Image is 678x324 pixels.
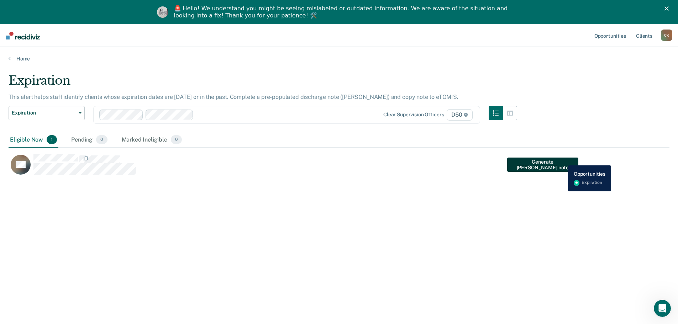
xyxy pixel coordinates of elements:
[96,135,107,144] span: 0
[661,30,672,41] div: C K
[12,110,76,116] span: Expiration
[157,6,168,18] img: Profile image for Kim
[6,32,40,39] img: Recidiviz
[120,132,184,148] div: Marked Ineligible0
[447,109,472,121] span: D50
[9,106,85,120] button: Expiration
[9,94,458,100] p: This alert helps staff identify clients whose expiration dates are [DATE] or in the past. Complet...
[174,5,510,19] div: 🚨 Hello! We understand you might be seeing mislabeled or outdated information. We are aware of th...
[9,132,58,148] div: Eligible Now1
[383,112,444,118] div: Clear supervision officers
[635,24,654,47] a: Clients
[47,135,57,144] span: 1
[70,132,109,148] div: Pending0
[593,24,627,47] a: Opportunities
[9,73,517,94] div: Expiration
[664,6,672,11] div: Close
[9,55,669,62] a: Home
[507,158,578,172] button: Generate [PERSON_NAME] note
[171,135,182,144] span: 0
[661,30,672,41] button: CK
[507,158,578,172] a: Navigate to form link
[9,154,587,182] div: CaseloadOpportunityCell-00573056
[654,300,671,317] iframe: Intercom live chat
